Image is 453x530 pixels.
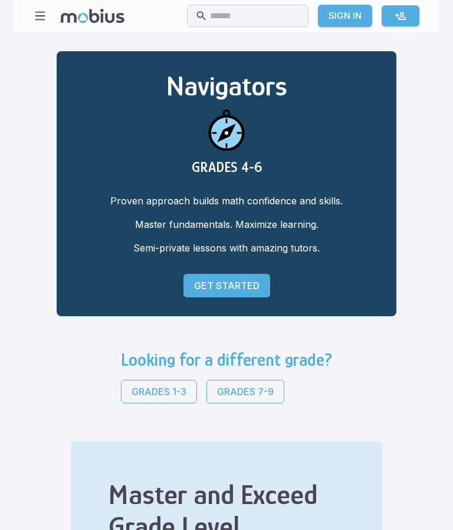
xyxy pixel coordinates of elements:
[217,385,274,399] p: Grades 7-9
[75,159,377,175] h3: GRADES 4-6
[183,274,270,297] a: Get Started
[75,241,377,255] p: Semi-private lessons with amazing tutors.
[121,380,197,403] a: Grades 1-3
[198,102,255,159] img: navigators icon
[206,380,284,403] a: Grades 7-9
[75,70,377,102] h2: Navigators
[75,217,377,231] p: Master fundamentals. Maximize learning.
[121,349,333,370] h3: Looking for a different grade?
[132,385,186,399] p: Grades 1-3
[318,5,372,27] a: Sign In
[75,194,377,208] p: Proven approach builds math confidence and skills.
[194,279,260,293] p: Get Started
